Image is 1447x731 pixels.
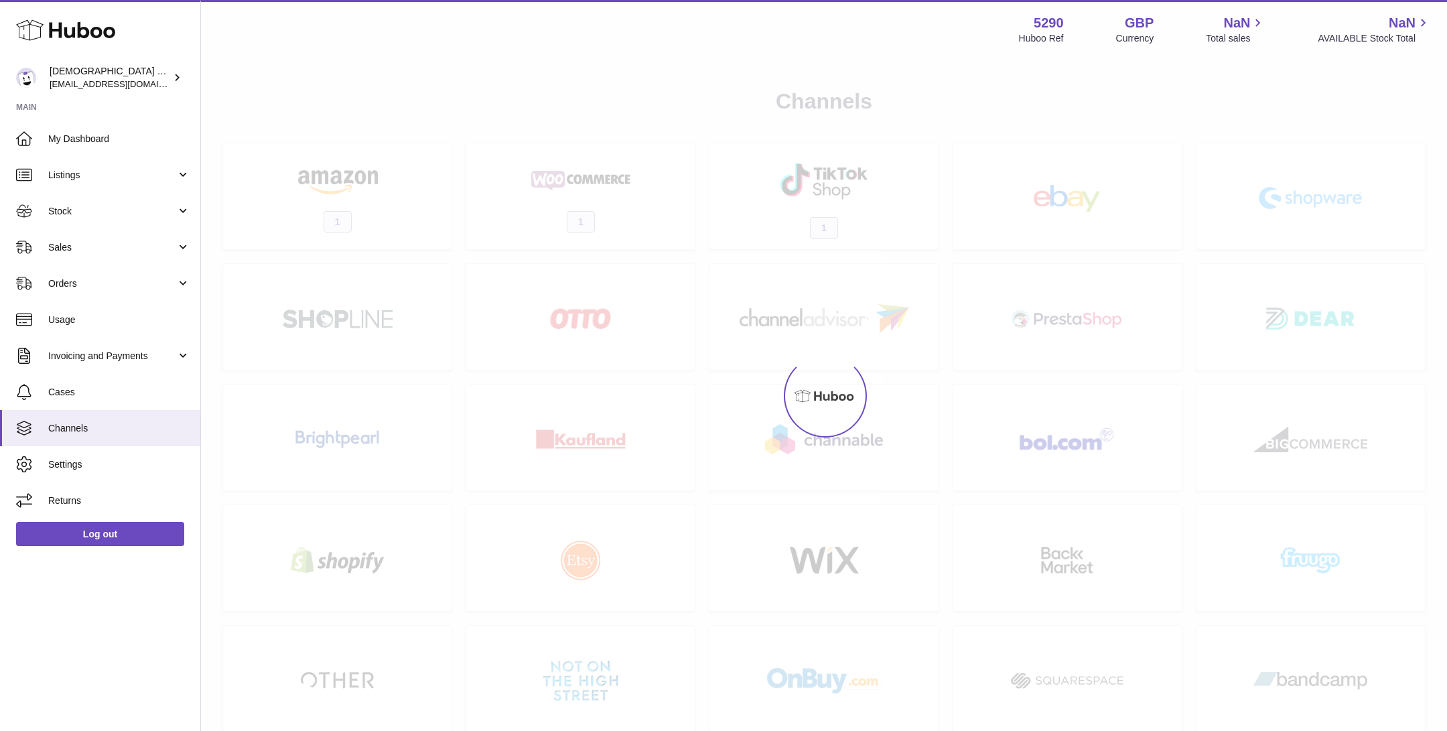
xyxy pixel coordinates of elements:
span: Usage [48,314,190,326]
span: AVAILABLE Stock Total [1318,32,1431,45]
div: Currency [1116,32,1154,45]
span: Listings [48,169,176,182]
span: Stock [48,205,176,218]
span: My Dashboard [48,133,190,145]
span: Invoicing and Payments [48,350,176,362]
a: NaN AVAILABLE Stock Total [1318,14,1431,45]
div: [DEMOGRAPHIC_DATA] Charity [50,65,170,90]
a: Log out [16,522,184,546]
div: Huboo Ref [1019,32,1064,45]
strong: 5290 [1034,14,1064,32]
span: NaN [1389,14,1416,32]
span: Orders [48,277,176,290]
a: NaN Total sales [1206,14,1265,45]
span: [EMAIL_ADDRESS][DOMAIN_NAME] [50,78,197,89]
strong: GBP [1125,14,1154,32]
span: Total sales [1206,32,1265,45]
span: Cases [48,386,190,399]
span: Returns [48,494,190,507]
span: Sales [48,241,176,254]
span: Channels [48,422,190,435]
span: NaN [1223,14,1250,32]
span: Settings [48,458,190,471]
img: info@muslimcharity.org.uk [16,68,36,88]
